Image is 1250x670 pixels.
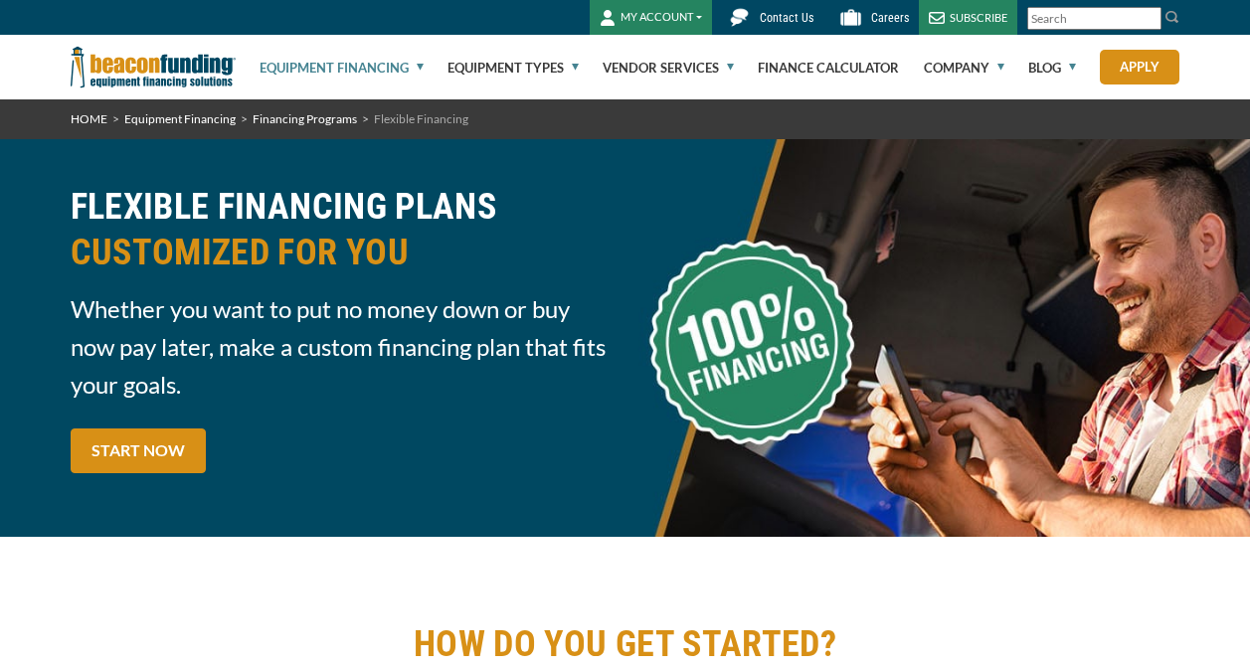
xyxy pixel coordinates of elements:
span: Contact Us [760,11,813,25]
a: Apply [1100,50,1179,84]
a: Finance Calculator [758,36,899,99]
input: Search [1027,7,1161,30]
img: Search [1164,9,1180,25]
a: Blog [1028,36,1076,99]
a: Company [924,36,1004,99]
a: Equipment Types [447,36,579,99]
a: Vendor Services [603,36,734,99]
h2: HOW DO YOU GET STARTED? [71,621,1180,667]
img: Beacon Funding Corporation logo [71,35,236,99]
span: Flexible Financing [374,111,468,126]
a: Equipment Financing [260,36,424,99]
a: Clear search text [1141,11,1157,27]
span: CUSTOMIZED FOR YOU [71,230,614,275]
a: START NOW [71,428,206,473]
a: Equipment Financing [124,111,236,126]
a: HOME [71,111,107,126]
a: Financing Programs [253,111,357,126]
span: Careers [871,11,909,25]
h2: FLEXIBLE FINANCING PLANS [71,184,614,275]
span: Whether you want to put no money down or buy now pay later, make a custom financing plan that fit... [71,290,614,404]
